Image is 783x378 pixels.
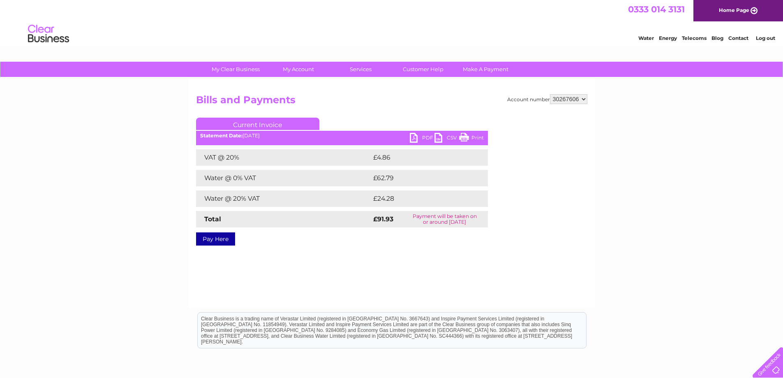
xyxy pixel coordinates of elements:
[682,35,707,41] a: Telecoms
[459,133,484,145] a: Print
[196,94,587,110] h2: Bills and Payments
[196,133,488,139] div: [DATE]
[204,215,221,223] strong: Total
[202,62,270,77] a: My Clear Business
[402,211,488,227] td: Payment will be taken on or around [DATE]
[371,170,471,186] td: £62.79
[389,62,457,77] a: Customer Help
[507,94,587,104] div: Account number
[638,35,654,41] a: Water
[196,118,319,130] a: Current Invoice
[200,132,243,139] b: Statement Date:
[728,35,748,41] a: Contact
[196,190,371,207] td: Water @ 20% VAT
[410,133,434,145] a: PDF
[371,149,469,166] td: £4.86
[659,35,677,41] a: Energy
[371,190,471,207] td: £24.28
[196,149,371,166] td: VAT @ 20%
[196,232,235,246] a: Pay Here
[28,21,69,46] img: logo.png
[434,133,459,145] a: CSV
[756,35,775,41] a: Log out
[373,215,393,223] strong: £91.93
[196,170,371,186] td: Water @ 0% VAT
[327,62,395,77] a: Services
[711,35,723,41] a: Blog
[452,62,520,77] a: Make A Payment
[264,62,332,77] a: My Account
[628,4,685,14] a: 0333 014 3131
[198,5,586,40] div: Clear Business is a trading name of Verastar Limited (registered in [GEOGRAPHIC_DATA] No. 3667643...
